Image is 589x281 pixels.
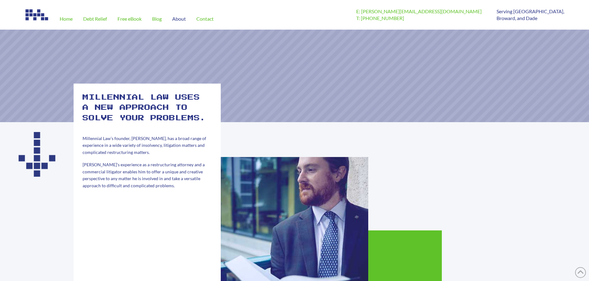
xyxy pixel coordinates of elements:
[83,93,212,123] h2: Millennial law uses a new approach to solve your problems.
[83,162,205,188] span: [PERSON_NAME]’s experience as a restructuring attorney and a commercial litigator enables him to ...
[167,8,191,30] a: About
[112,8,147,30] a: Free eBook
[356,8,482,14] a: E: [PERSON_NAME][EMAIL_ADDRESS][DOMAIN_NAME]
[575,267,586,278] a: Back to Top
[60,16,73,21] span: Home
[54,8,78,30] a: Home
[191,8,219,30] a: Contact
[147,8,167,30] a: Blog
[497,8,564,22] p: Serving [GEOGRAPHIC_DATA], Broward, and Dade
[196,16,214,21] span: Contact
[172,16,186,21] span: About
[83,136,206,155] span: Millennial Law’s founder, [PERSON_NAME], has a broad range of experience in a wide variety of ins...
[152,16,162,21] span: Blog
[117,16,142,21] span: Free eBook
[25,8,49,22] img: Image
[78,8,112,30] a: Debt Relief
[356,15,404,21] a: T: [PHONE_NUMBER]
[83,16,107,21] span: Debt Relief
